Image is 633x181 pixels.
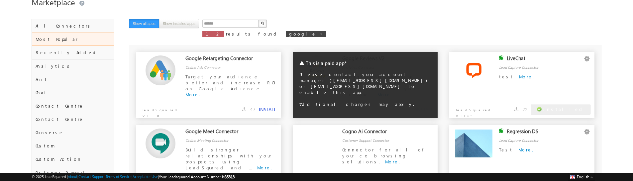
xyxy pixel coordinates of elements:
[159,174,235,179] span: Your Leadsquared Account Number is
[68,174,77,179] a: About
[185,128,262,137] div: Google Meet Connector
[257,165,272,170] a: More.
[514,107,518,111] img: downloads
[299,58,431,68] div: This is a paid app*
[185,55,262,64] div: Google Retargeting Connector
[459,55,489,85] img: Alternate Logo
[32,19,114,33] div: All Connectors
[206,31,221,37] span: 12
[185,74,277,91] span: Target your audience better and increase ROI on Google Audience
[518,147,533,152] a: More.
[577,174,589,179] span: English
[32,113,114,126] div: Contact Centre
[106,174,132,179] a: Terms of Service
[568,173,595,181] button: English
[342,147,427,164] span: Connector for all of your co browsing solutions.
[78,174,105,179] a: Contact Support
[185,92,200,97] a: More.
[259,107,276,113] button: INSTALL
[32,86,114,99] div: Chat
[146,129,175,158] img: Alternate Logo
[289,31,316,37] span: google
[185,147,271,170] span: Build stronger relationships with your prospects using LeadSquared and ...
[225,174,235,179] span: 35818
[499,74,514,79] span: test
[226,31,279,37] span: results found
[159,19,199,28] button: Show installed apps
[522,106,528,113] span: 22
[32,126,114,139] div: Converse
[146,55,175,85] img: Alternate Logo
[129,19,159,28] button: Show all apps
[250,106,256,113] span: 47
[519,74,534,79] a: More.
[507,55,583,64] div: LiveChat
[32,99,114,113] div: Contact Centre
[133,174,158,179] a: Acceptable Use
[32,139,114,152] div: Custom
[242,107,246,111] img: downloads
[32,174,235,180] span: © 2025 LeadSquared | | | | |
[32,33,114,46] div: Most Popular
[455,130,492,157] img: Alternate Logo
[32,166,114,179] div: Customer Support
[136,104,194,119] p: LeadSquared V1.0
[543,106,584,112] span: Installed
[32,59,114,73] div: Analytics
[293,52,438,114] div: Please contact your account manager ([EMAIL_ADDRESS][DOMAIN_NAME]) or [EMAIL_ADDRESS][DOMAIN_NAME...
[499,128,504,133] img: checking status
[499,147,513,152] span: Test
[449,104,507,119] p: LeadSquared VTEst
[32,73,114,86] div: Anil
[342,128,419,137] div: Cogno Ai Connector
[385,159,400,164] a: More.
[32,46,114,59] div: Recently Added
[32,152,114,166] div: Custom Action
[261,22,264,25] img: Search
[507,128,583,137] div: Regression DS
[499,55,504,60] img: checking status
